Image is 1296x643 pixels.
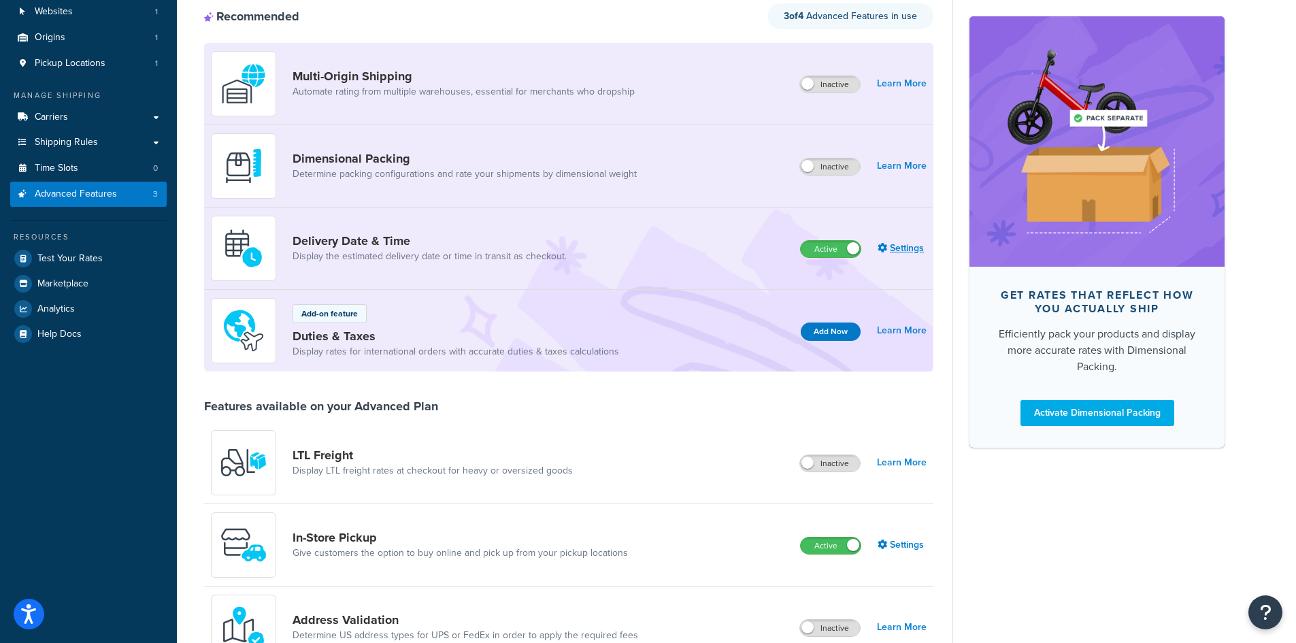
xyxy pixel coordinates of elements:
[220,225,267,272] img: gfkeb5ejjkALwAAAABJRU5ErkJggg==
[204,399,438,414] div: Features available on your Advanced Plan
[10,130,167,155] a: Shipping Rules
[877,321,927,340] a: Learn More
[800,76,860,93] label: Inactive
[220,439,267,487] img: y79ZsPf0fXUFUhFXDzUgf+ktZg5F2+ohG75+v3d2s1D9TjoU8PiyCIluIjV41seZevKCRuEjTPPOKHJsQcmKCXGdfprl3L4q7...
[800,159,860,175] label: Inactive
[293,546,628,560] a: Give customers the option to buy online and pick up from your pickup locations
[877,453,927,472] a: Learn More
[293,612,638,627] a: Address Validation
[10,246,167,271] a: Test Your Rates
[37,278,88,290] span: Marketplace
[293,329,619,344] a: Duties & Taxes
[155,32,158,44] span: 1
[1248,595,1282,629] button: Open Resource Center
[801,241,861,257] label: Active
[10,25,167,50] a: Origins1
[800,455,860,472] label: Inactive
[35,112,68,123] span: Carriers
[10,25,167,50] li: Origins
[37,303,75,315] span: Analytics
[293,448,573,463] a: LTL Freight
[293,629,638,642] a: Determine US address types for UPS or FedEx in order to apply the required fees
[293,250,567,263] a: Display the estimated delivery date or time in transit as checkout.
[37,253,103,265] span: Test Your Rates
[10,182,167,207] li: Advanced Features
[990,37,1204,246] img: feature-image-dim-d40ad3071a2b3c8e08177464837368e35600d3c5e73b18a22c1e4bb210dc32ac.png
[10,156,167,181] a: Time Slots0
[35,137,98,148] span: Shipping Rules
[784,9,917,23] span: Advanced Features in use
[155,6,158,18] span: 1
[220,142,267,190] img: DTVBYsAAAAAASUVORK5CYII=
[10,271,167,296] a: Marketplace
[204,9,299,24] div: Recommended
[801,323,861,341] button: Add Now
[877,74,927,93] a: Learn More
[878,535,927,555] a: Settings
[35,6,73,18] span: Websites
[784,9,803,23] strong: 3 of 4
[991,326,1203,375] div: Efficiently pack your products and display more accurate rates with Dimensional Packing.
[293,345,619,359] a: Display rates for international orders with accurate duties & taxes calculations
[10,156,167,181] li: Time Slots
[1020,400,1174,426] a: Activate Dimensional Packing
[35,58,105,69] span: Pickup Locations
[10,231,167,243] div: Resources
[877,156,927,176] a: Learn More
[10,51,167,76] a: Pickup Locations1
[35,32,65,44] span: Origins
[35,188,117,200] span: Advanced Features
[301,308,358,320] p: Add-on feature
[293,167,637,181] a: Determine packing configurations and rate your shipments by dimensional weight
[801,538,861,554] label: Active
[155,58,158,69] span: 1
[293,530,628,545] a: In-Store Pickup
[877,618,927,637] a: Learn More
[10,182,167,207] a: Advanced Features3
[10,51,167,76] li: Pickup Locations
[220,60,267,108] img: WatD5o0RtDAAAAAElFTkSuQmCC
[220,307,267,355] img: icon-duo-feat-landed-cost-7136b061.png
[293,233,567,248] a: Delivery Date & Time
[10,297,167,321] a: Analytics
[10,105,167,130] a: Carriers
[220,521,267,569] img: wfgcfpwTIucLEAAAAASUVORK5CYII=
[10,322,167,346] a: Help Docs
[878,239,927,258] a: Settings
[153,188,158,200] span: 3
[991,288,1203,316] div: Get rates that reflect how you actually ship
[37,329,82,340] span: Help Docs
[35,163,78,174] span: Time Slots
[800,620,860,636] label: Inactive
[293,151,637,166] a: Dimensional Packing
[293,85,635,99] a: Automate rating from multiple warehouses, essential for merchants who dropship
[293,464,573,478] a: Display LTL freight rates at checkout for heavy or oversized goods
[10,90,167,101] div: Manage Shipping
[153,163,158,174] span: 0
[293,69,635,84] a: Multi-Origin Shipping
